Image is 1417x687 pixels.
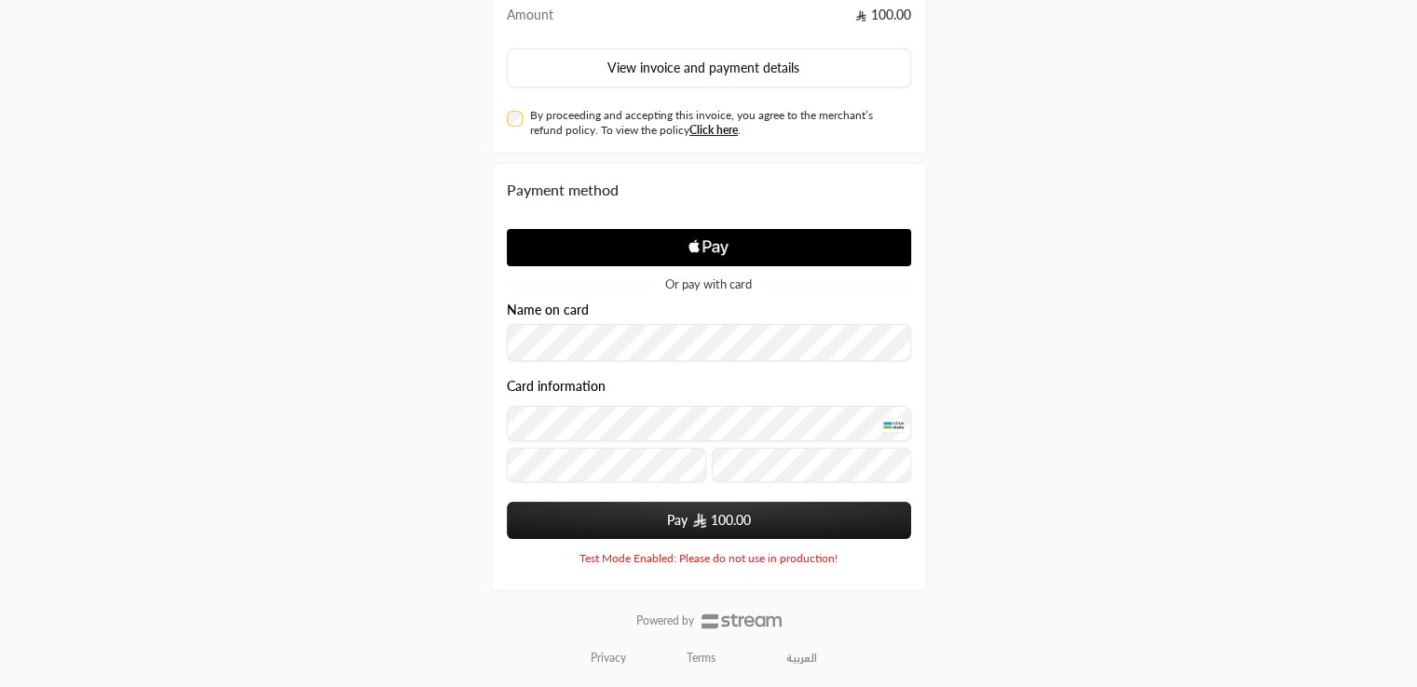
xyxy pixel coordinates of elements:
button: Pay SAR100.00 [507,502,911,539]
a: Terms [687,651,715,666]
td: 100.00 [588,6,910,34]
span: Or pay with card [665,278,752,290]
td: Amount [507,6,589,34]
input: CVC [712,448,911,483]
legend: Card information [507,379,606,394]
img: MADA [882,418,905,433]
span: 100.00 [711,511,751,530]
span: Test Mode Enabled: Please do not use in production! [579,551,838,566]
a: Click here [689,123,738,137]
label: By proceeding and accepting this invoice, you agree to the merchant’s refund policy. To view the ... [530,108,904,138]
a: Privacy [591,651,626,666]
input: Expiry date [507,448,706,483]
div: Payment method [507,179,911,201]
p: Powered by [636,613,694,628]
div: Name on card [507,303,911,361]
div: Card information [507,379,911,489]
button: View invoice and payment details [507,48,911,88]
label: Name on card [507,303,589,317]
input: Credit Card [507,406,911,441]
img: SAR [693,513,706,528]
a: العربية [776,643,827,673]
